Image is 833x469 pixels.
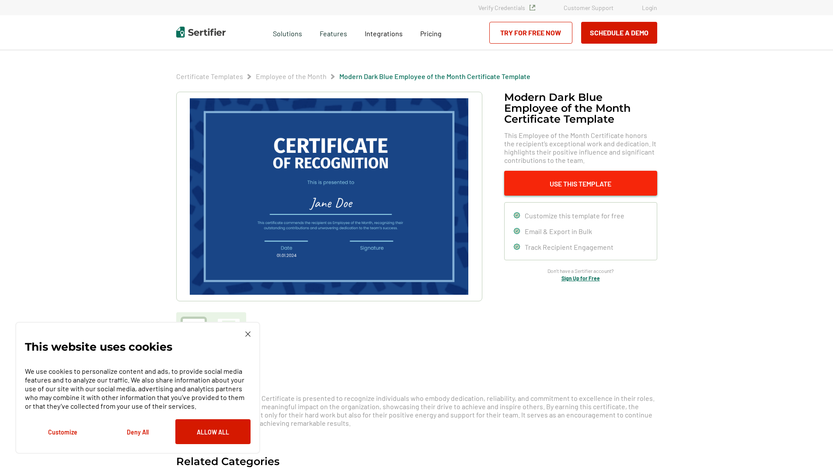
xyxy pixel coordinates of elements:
[525,211,624,220] span: Customize this template for free
[339,72,530,80] a: Modern Dark Blue Employee of the Month Certificate Template
[176,72,243,81] span: Certificate Templates
[175,419,251,444] button: Allow All
[176,27,226,38] img: Sertifier | Digital Credentialing Platform
[504,171,657,196] button: Use This Template
[256,72,327,81] span: Employee of the Month
[547,267,614,275] span: Don’t have a Sertifier account?
[176,456,279,467] h2: Related Categories
[504,92,657,124] h1: Modern Dark Blue Employee of the Month Certificate Template
[176,72,243,80] a: Certificate Templates
[489,22,572,44] a: Try for Free Now
[420,29,442,38] span: Pricing
[525,243,613,251] span: Track Recipient Engagement
[530,5,535,10] img: Verified
[420,27,442,38] a: Pricing
[100,419,175,444] button: Deny All
[525,227,592,235] span: Email & Export in Bulk
[504,131,657,164] span: This Employee of the Month Certificate honors the recipient’s exceptional work and dedication. It...
[339,72,530,81] span: Modern Dark Blue Employee of the Month Certificate Template
[25,367,251,410] p: We use cookies to personalize content and ads, to provide social media features and to analyze ou...
[256,72,327,80] a: Employee of the Month
[478,4,535,11] a: Verify Credentials
[245,331,251,337] img: Cookie Popup Close
[190,98,468,295] img: Modern Dark Blue Employee of the Month Certificate Template
[561,275,600,281] a: Sign Up for Free
[642,4,657,11] a: Login
[176,394,655,427] span: The Employee of the Month Certificate is presented to recognize individuals who embody dedication...
[789,427,833,469] iframe: Chat Widget
[581,22,657,44] button: Schedule a Demo
[365,29,403,38] span: Integrations
[365,27,403,38] a: Integrations
[25,419,100,444] button: Customize
[273,27,302,38] span: Solutions
[320,27,347,38] span: Features
[176,72,530,81] div: Breadcrumb
[25,342,172,351] p: This website uses cookies
[564,4,613,11] a: Customer Support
